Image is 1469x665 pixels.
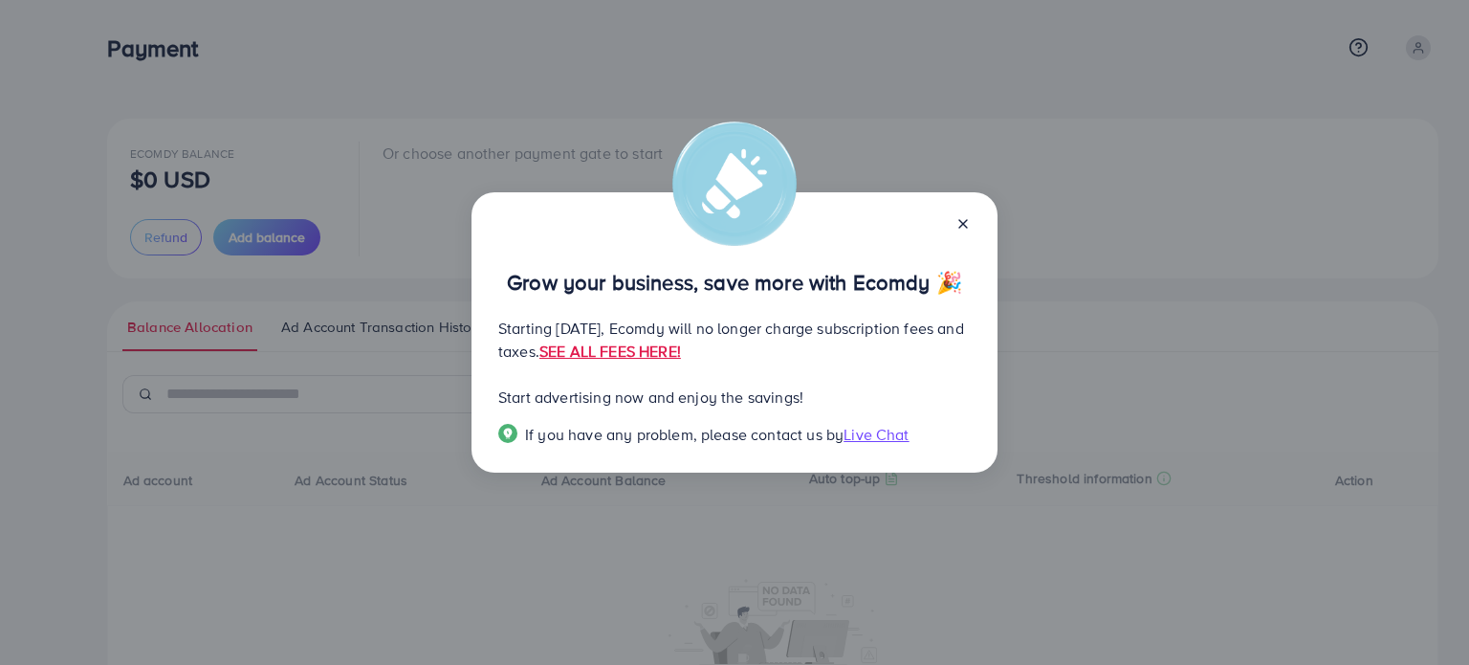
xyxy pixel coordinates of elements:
[498,386,971,409] p: Start advertising now and enjoy the savings!
[498,317,971,363] p: Starting [DATE], Ecomdy will no longer charge subscription fees and taxes.
[498,424,517,443] img: Popup guide
[498,271,971,294] p: Grow your business, save more with Ecomdy 🎉
[525,424,844,445] span: If you have any problem, please contact us by
[844,424,909,445] span: Live Chat
[672,122,797,246] img: alert
[539,341,681,362] a: SEE ALL FEES HERE!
